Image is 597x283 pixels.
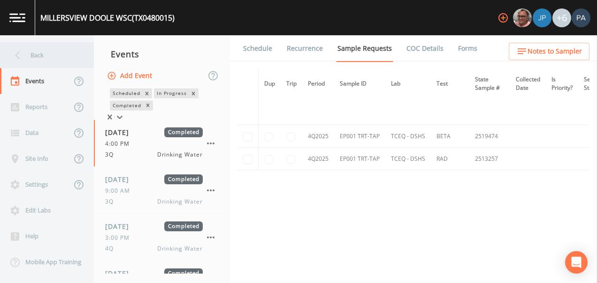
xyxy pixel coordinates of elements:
span: 4Q [105,244,119,253]
div: Remove In Progress [188,88,199,98]
a: Recurrence [285,35,324,62]
td: 4Q2025 [302,148,334,170]
img: e2d790fa78825a4bb76dcb6ab311d44c [513,8,532,27]
img: logo [9,13,25,22]
td: EP001 TRT-TAP [334,148,385,170]
span: Drinking Water [157,197,203,206]
span: Completed [164,221,203,231]
td: TCEQ - DSHS [385,125,431,148]
th: Sample ID [334,70,385,98]
span: [DATE] [105,127,136,137]
span: Completed [164,174,203,184]
th: Trip [281,70,302,98]
a: Schedule [242,35,274,62]
div: Remove Completed [143,101,153,110]
td: 4Q2025 [302,125,334,148]
button: Add Event [105,67,156,85]
span: 3Q [105,197,119,206]
td: EP001 TRT-TAP [334,125,385,148]
div: In Progress [154,88,189,98]
div: Scheduled [110,88,142,98]
th: Lab [385,70,431,98]
span: 3:00 PM [105,234,135,242]
a: COC Details [405,35,445,62]
span: Notes to Sampler [528,46,582,57]
button: Notes to Sampler [509,43,589,60]
div: Open Intercom Messenger [565,251,588,274]
td: 2519474 [469,125,510,148]
span: [DATE] [105,268,136,278]
a: [DATE]Completed9:00 AM3QDrinking Water [94,167,230,214]
td: 2513257 [469,148,510,170]
span: [DATE] [105,174,136,184]
span: [DATE] [105,221,136,231]
th: Dup [259,70,281,98]
span: Drinking Water [157,244,203,253]
a: [DATE]Completed4:00 PM3QDrinking Water [94,120,230,167]
span: Completed [164,268,203,278]
img: 41241ef155101aa6d92a04480b0d0000 [533,8,551,27]
img: b17d2fe1905336b00f7c80abca93f3e1 [572,8,590,27]
th: Is Priority? [546,70,578,98]
td: TCEQ - DSHS [385,148,431,170]
div: Remove Scheduled [142,88,152,98]
div: +6 [552,8,571,27]
a: Forms [457,35,479,62]
div: Joshua gere Paul [532,8,552,27]
div: Events [94,42,230,66]
th: Period [302,70,334,98]
th: State Sample # [469,70,510,98]
th: Collected Date [510,70,546,98]
a: Sample Requests [336,35,393,62]
div: Completed [110,101,143,110]
span: Drinking Water [157,150,203,159]
div: MILLERSVIEW DOOLE WSC (TX0480015) [40,12,175,24]
span: Completed [164,127,203,137]
span: 9:00 AM [105,187,136,195]
span: 3Q [105,150,119,159]
span: 4:00 PM [105,140,135,148]
div: Mike Franklin [513,8,532,27]
td: BETA [431,125,469,148]
td: RAD [431,148,469,170]
a: [DATE]Completed3:00 PM4QDrinking Water [94,214,230,261]
th: Test [431,70,469,98]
